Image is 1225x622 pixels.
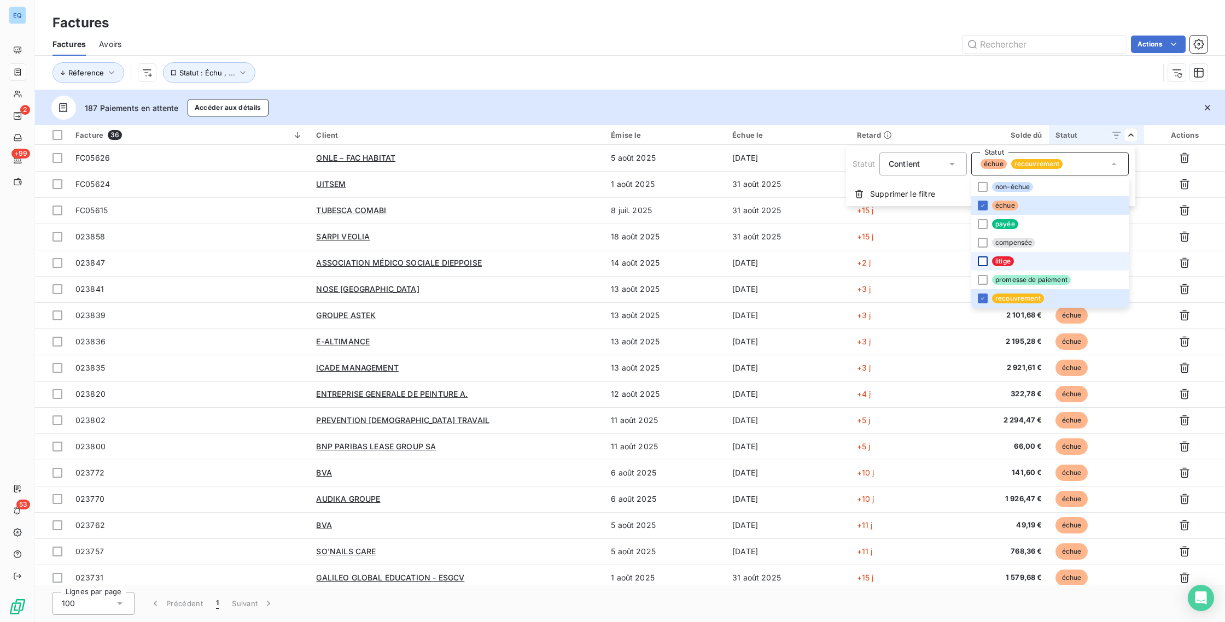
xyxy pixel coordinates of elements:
span: recouvrement [992,294,1044,303]
span: payée [992,219,1018,229]
span: Statut [853,159,875,168]
span: recouvrement [1011,159,1063,169]
span: non-échue [992,182,1033,192]
span: litige [992,256,1014,266]
span: échue [992,201,1018,210]
span: échue [981,159,1007,169]
span: Contient [889,159,920,168]
span: Supprimer le filtre [870,189,935,199]
span: compensée [992,238,1035,248]
span: promesse de paiement [992,275,1071,285]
